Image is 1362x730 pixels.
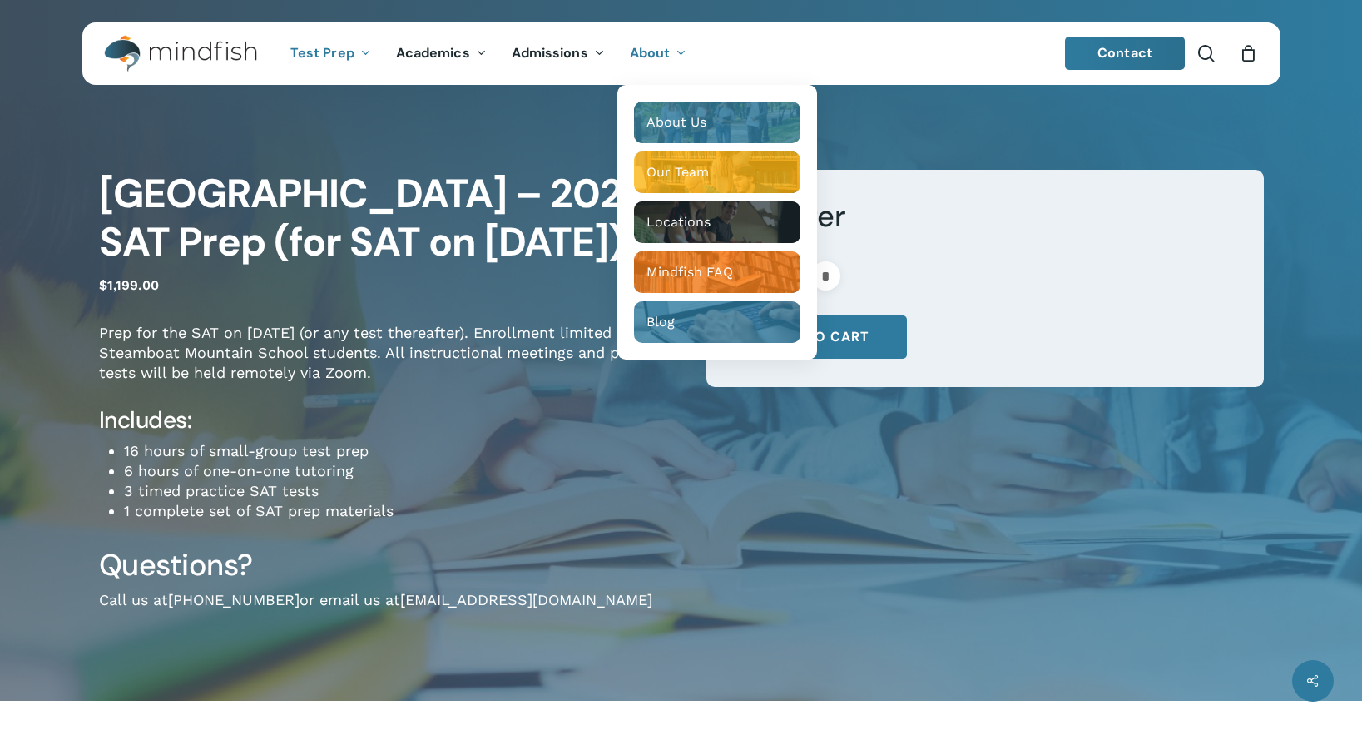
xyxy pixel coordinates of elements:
bdi: 1,199.00 [99,277,159,293]
span: Admissions [512,44,588,62]
a: Test Prep [278,47,384,61]
p: Prep for the SAT on [DATE] (or any test thereafter). Enrollment limited to Steamboat Mountain Sch... [99,323,681,405]
a: Our Team [634,151,800,193]
button: Add to cart [734,315,907,359]
a: [EMAIL_ADDRESS][DOMAIN_NAME] [400,591,652,608]
a: Cart [1240,44,1258,62]
li: 3 timed practice SAT tests [124,481,681,501]
a: About Us [634,102,800,143]
h3: Register [734,197,1236,236]
li: 6 hours of one-on-one tutoring [124,461,681,481]
h3: Questions? [99,546,681,584]
span: Our Team [646,164,709,180]
p: Call us at or email us at [99,590,681,633]
a: Blog [634,301,800,343]
li: 1 complete set of SAT prep materials [124,501,681,521]
iframe: Chatbot [985,607,1339,707]
span: Mindfish FAQ [646,264,733,280]
span: Contact [1097,44,1152,62]
a: Admissions [499,47,617,61]
li: 16 hours of small-group test prep [124,441,681,461]
span: About [630,44,671,62]
span: Academics [396,44,470,62]
span: Test Prep [290,44,354,62]
span: About Us [646,114,706,130]
a: Academics [384,47,499,61]
header: Main Menu [82,22,1280,85]
span: Blog [646,314,675,330]
h1: [GEOGRAPHIC_DATA] – 2025 SAT Prep (for SAT on [DATE]) [99,170,681,266]
a: About [617,47,700,61]
a: Contact [1065,37,1185,70]
a: Mindfish FAQ [634,251,800,293]
span: $ [99,277,107,293]
span: Locations [646,214,711,230]
a: Locations [634,201,800,243]
h4: Includes: [99,405,681,435]
a: [PHONE_NUMBER] [168,591,300,608]
nav: Main Menu [278,22,699,85]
